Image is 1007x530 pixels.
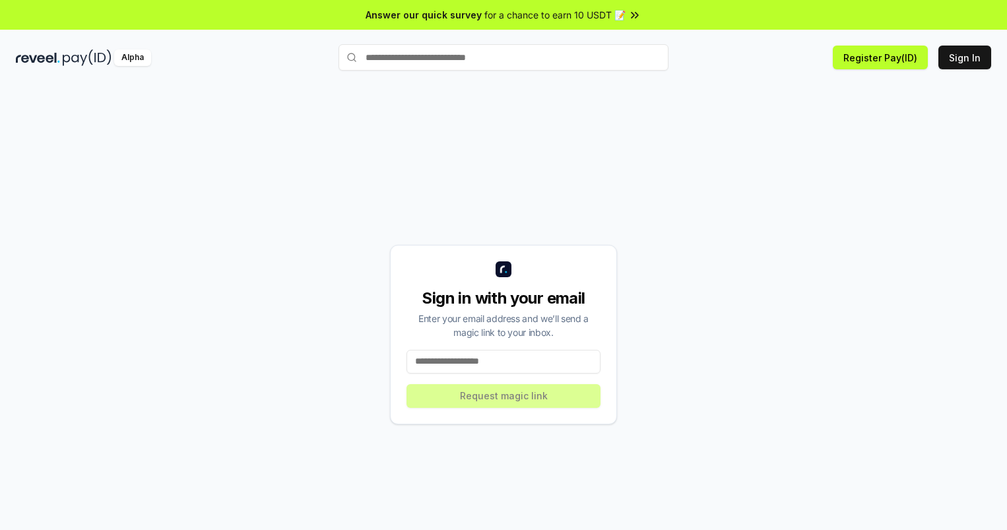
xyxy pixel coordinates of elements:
span: Answer our quick survey [366,8,482,22]
span: for a chance to earn 10 USDT 📝 [484,8,626,22]
img: pay_id [63,50,112,66]
img: reveel_dark [16,50,60,66]
img: logo_small [496,261,511,277]
div: Sign in with your email [406,288,601,309]
button: Sign In [938,46,991,69]
button: Register Pay(ID) [833,46,928,69]
div: Enter your email address and we’ll send a magic link to your inbox. [406,312,601,339]
div: Alpha [114,50,151,66]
